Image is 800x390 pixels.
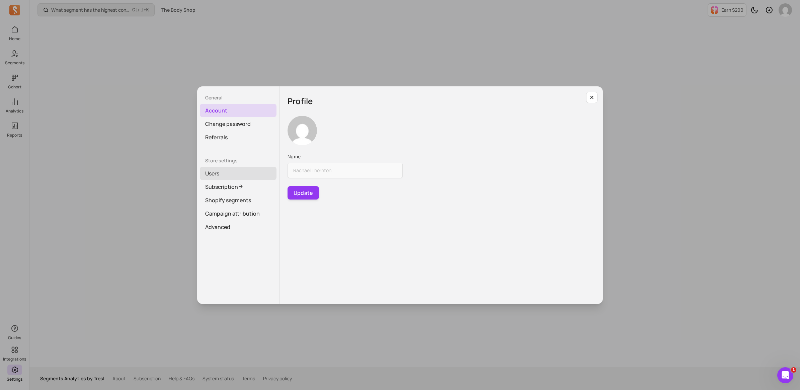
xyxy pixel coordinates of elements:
a: Users [200,167,276,180]
button: Update [288,186,319,200]
a: Account [200,104,276,117]
a: Subscription [200,180,276,193]
h5: Profile [288,94,595,108]
p: Store settings [200,157,276,164]
a: Campaign attribution [200,207,276,220]
iframe: Intercom live chat [777,367,793,383]
p: General [200,94,276,101]
input: Name [288,163,403,178]
span: 1 [791,367,796,373]
a: Change password [200,117,276,131]
label: Name [288,153,403,160]
img: profile [288,116,317,145]
a: Referrals [200,131,276,144]
a: Advanced [200,220,276,234]
a: Shopify segments [200,193,276,207]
